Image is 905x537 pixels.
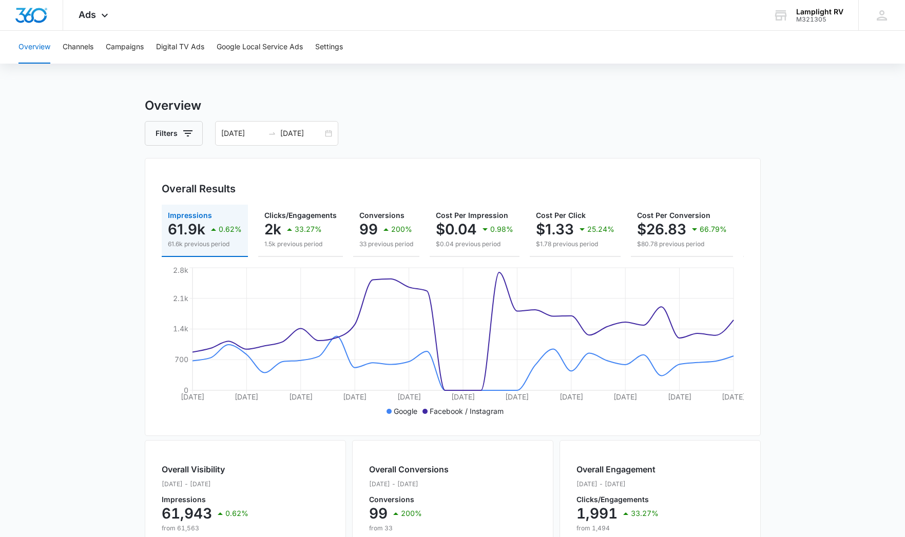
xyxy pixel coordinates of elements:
p: 0.62% [225,510,248,517]
p: 200% [391,226,412,233]
p: Facebook / Instagram [430,406,504,416]
p: [DATE] - [DATE] [162,480,248,489]
tspan: [DATE] [181,392,204,401]
span: Cost Per Impression [436,211,508,220]
p: [DATE] - [DATE] [576,480,659,489]
p: 99 [359,221,378,237]
p: [DATE] - [DATE] [369,480,449,489]
p: $1.33 [536,221,574,237]
button: Campaigns [106,31,144,64]
p: 99 [369,505,388,522]
tspan: 2.8k [173,266,188,274]
tspan: [DATE] [343,392,367,401]
button: Channels [63,31,93,64]
p: Conversions [369,496,449,503]
p: Google [394,406,417,416]
h3: Overview [145,96,761,115]
p: $80.78 previous period [637,240,727,249]
tspan: 2.1k [173,294,188,303]
button: Google Local Service Ads [217,31,303,64]
p: 200% [401,510,422,517]
p: 66.79% [700,226,727,233]
p: Impressions [162,496,248,503]
p: $1.78 previous period [536,240,614,249]
h2: Overall Conversions [369,463,449,475]
tspan: [DATE] [613,392,637,401]
span: Impressions [168,211,212,220]
p: 1.5k previous period [264,240,337,249]
tspan: 700 [175,355,188,364]
button: Digital TV Ads [156,31,204,64]
tspan: [DATE] [235,392,258,401]
input: Start date [221,128,264,139]
div: account name [796,8,843,16]
span: Cost Per Click [536,211,586,220]
p: 0.98% [490,226,513,233]
p: from 61,563 [162,524,248,533]
p: from 33 [369,524,449,533]
tspan: [DATE] [288,392,312,401]
p: $0.04 previous period [436,240,513,249]
input: End date [280,128,323,139]
tspan: [DATE] [451,392,475,401]
p: from 1,494 [576,524,659,533]
span: to [268,129,276,137]
span: Cost Per Conversion [637,211,710,220]
tspan: 1.4k [173,324,188,333]
tspan: [DATE] [722,392,745,401]
p: 1,991 [576,505,618,522]
tspan: [DATE] [505,392,529,401]
p: $0.04 [436,221,477,237]
h2: Overall Visibility [162,463,248,475]
p: 33 previous period [359,240,413,249]
span: Conversions [359,211,405,220]
div: account id [796,16,843,23]
h3: Overall Results [162,181,236,196]
tspan: [DATE] [559,392,583,401]
span: swap-right [268,129,276,137]
tspan: [DATE] [667,392,691,401]
button: Settings [315,31,343,64]
span: Ads [79,9,96,20]
p: 61.6k previous period [168,240,242,249]
p: 33.27% [631,510,659,517]
p: 2k [264,221,281,237]
button: Filters [145,121,203,146]
p: 25.24% [587,226,614,233]
tspan: 0 [184,386,188,394]
p: Clicks/Engagements [576,496,659,503]
button: Overview [18,31,50,64]
h2: Overall Engagement [576,463,659,475]
span: Clicks/Engagements [264,211,337,220]
p: 61.9k [168,221,205,237]
p: $26.83 [637,221,686,237]
p: 33.27% [295,226,322,233]
p: 0.62% [219,226,242,233]
p: 61,943 [162,505,212,522]
tspan: [DATE] [397,392,420,401]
